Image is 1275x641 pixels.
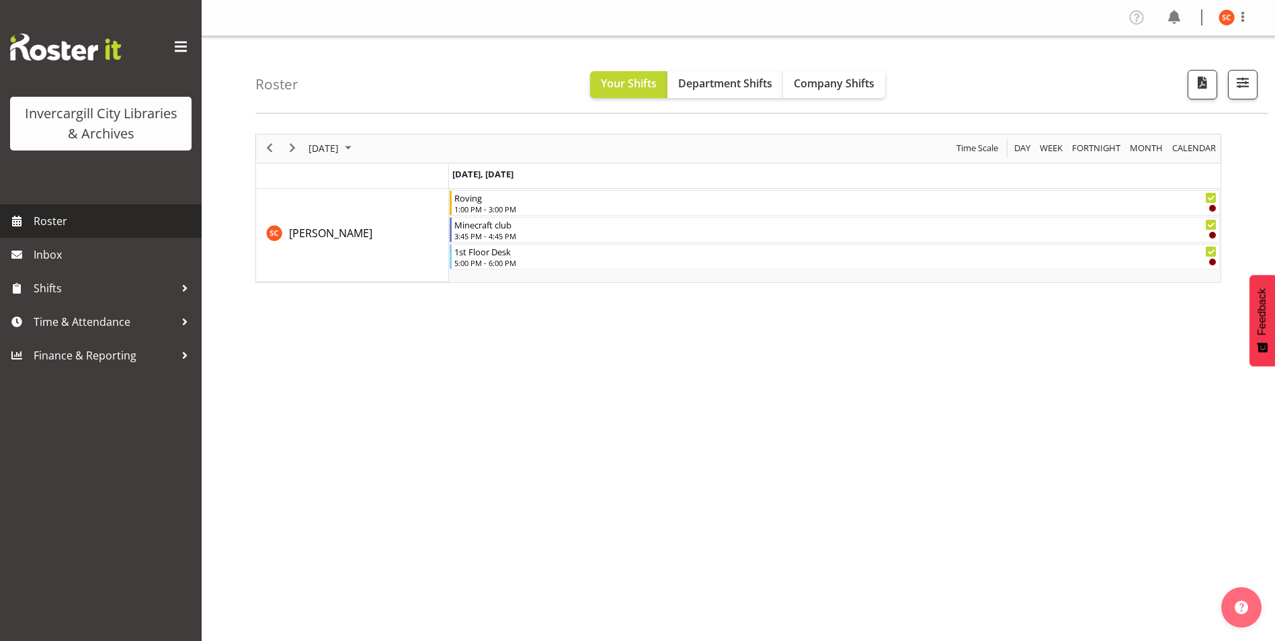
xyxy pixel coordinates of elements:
span: Company Shifts [794,76,874,91]
button: Time Scale [954,140,1001,157]
span: Week [1038,140,1064,157]
div: Minecraft club [454,218,1217,231]
button: Next [284,140,302,157]
div: previous period [258,134,281,163]
table: Timeline Day of September 18, 2025 [449,189,1221,282]
h4: Roster [255,77,298,92]
button: Filter Shifts [1228,70,1258,99]
button: Feedback - Show survey [1249,275,1275,366]
div: September 18, 2025 [304,134,360,163]
span: Roster [34,211,195,231]
div: Serena Casey"s event - Minecraft club Begin From Thursday, September 18, 2025 at 3:45:00 PM GMT+1... [450,217,1220,243]
div: Serena Casey"s event - Roving Begin From Thursday, September 18, 2025 at 1:00:00 PM GMT+12:00 End... [450,190,1220,216]
span: [DATE], [DATE] [452,168,513,180]
button: Timeline Week [1038,140,1065,157]
span: Time Scale [955,140,999,157]
span: [DATE] [307,140,340,157]
div: next period [281,134,304,163]
button: Your Shifts [590,71,667,98]
span: Department Shifts [678,76,772,91]
div: Invercargill City Libraries & Archives [24,103,178,144]
span: Month [1128,140,1164,157]
td: Serena Casey resource [256,189,449,282]
span: Fortnight [1071,140,1122,157]
span: Day [1013,140,1032,157]
span: Your Shifts [601,76,657,91]
div: 5:00 PM - 6:00 PM [454,257,1217,268]
div: 1:00 PM - 3:00 PM [454,204,1217,214]
a: [PERSON_NAME] [289,225,372,241]
button: Timeline Day [1012,140,1033,157]
div: Timeline Day of September 18, 2025 [255,134,1221,283]
img: Rosterit website logo [10,34,121,60]
div: 3:45 PM - 4:45 PM [454,230,1217,241]
div: Serena Casey"s event - 1st Floor Desk Begin From Thursday, September 18, 2025 at 5:00:00 PM GMT+1... [450,244,1220,269]
span: Inbox [34,245,195,265]
button: Month [1170,140,1219,157]
button: Previous [261,140,279,157]
span: Time & Attendance [34,312,175,332]
div: 1st Floor Desk [454,245,1217,258]
button: Download a PDF of the roster for the current day [1188,70,1217,99]
button: September 2025 [306,140,358,157]
span: Feedback [1256,288,1268,335]
span: calendar [1171,140,1217,157]
img: help-xxl-2.png [1235,601,1248,614]
button: Company Shifts [783,71,885,98]
div: Roving [454,191,1217,204]
span: [PERSON_NAME] [289,226,372,241]
span: Shifts [34,278,175,298]
button: Fortnight [1070,140,1123,157]
span: Finance & Reporting [34,345,175,366]
button: Department Shifts [667,71,783,98]
button: Timeline Month [1128,140,1165,157]
img: serena-casey11690.jpg [1219,9,1235,26]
